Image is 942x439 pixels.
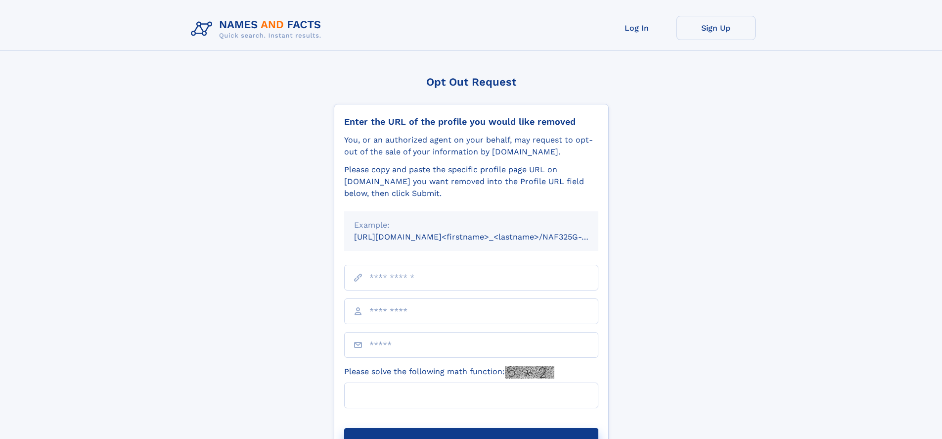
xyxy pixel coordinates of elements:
[344,134,598,158] div: You, or an authorized agent on your behalf, may request to opt-out of the sale of your informatio...
[344,116,598,127] div: Enter the URL of the profile you would like removed
[344,164,598,199] div: Please copy and paste the specific profile page URL on [DOMAIN_NAME] you want removed into the Pr...
[187,16,329,43] img: Logo Names and Facts
[354,232,617,242] small: [URL][DOMAIN_NAME]<firstname>_<lastname>/NAF325G-xxxxxxxx
[354,219,588,231] div: Example:
[676,16,756,40] a: Sign Up
[597,16,676,40] a: Log In
[334,76,609,88] div: Opt Out Request
[344,366,554,379] label: Please solve the following math function:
